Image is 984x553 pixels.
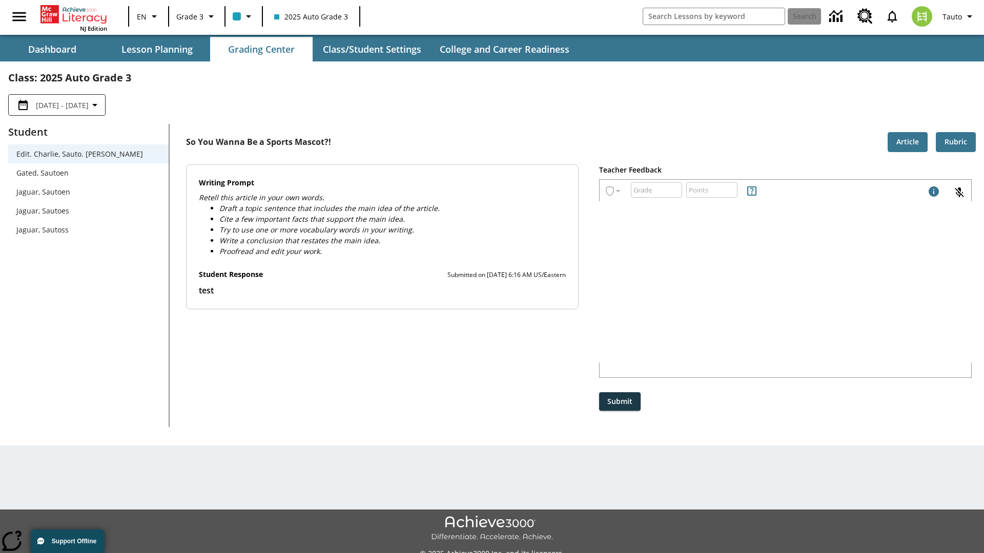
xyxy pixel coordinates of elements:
[686,182,737,198] div: Points: Must be equal to or less than 25.
[599,164,972,176] p: Teacher Feedback
[888,132,928,152] button: Article, Will open in new tab
[199,177,566,188] p: Writing Prompt
[8,124,169,140] p: Student
[219,235,566,246] li: Write a conclusion that restates the main idea.
[132,7,165,26] button: Language: EN, Select a language
[879,3,906,30] a: Notifications
[274,11,348,22] span: 2025 Auto Grade 3
[947,180,972,205] button: Click to activate and allow voice recognition
[16,224,160,235] span: Jaguar, Sautoss
[219,214,566,224] li: Cite a few important facts that support the main idea.
[13,99,101,111] button: Select the date range menu item
[16,186,160,197] span: Jaguar, Sautoen
[176,11,203,22] span: Grade 3
[80,25,107,32] span: NJ Edition
[16,167,160,178] span: Gated, Sautoen
[199,284,566,296] p: Student Response
[8,201,169,220] div: Jaguar, Sautoes
[432,37,578,61] button: College and Career Readiness
[210,37,313,61] button: Grading Center
[643,8,785,25] input: search field
[631,182,682,198] div: Grade: Letters, numbers, %, + and - are allowed.
[199,192,566,203] p: Retell this article in your own words.
[851,3,879,30] a: Resource Center, Will open in new tab
[8,220,169,239] div: Jaguar, Sautoss
[928,185,940,200] div: Maximum 1000 characters Press Escape to exit toolbar and use left and right arrow keys to access ...
[8,182,169,201] div: Jaguar, Sautoen
[199,284,566,296] p: test
[40,4,107,25] a: Home
[199,269,263,280] p: Student Response
[16,205,160,216] span: Jaguar, Sautoes
[938,7,980,26] button: Profile/Settings
[137,11,147,22] span: EN
[16,148,160,159] span: Edit. Charlie, Sauto. [PERSON_NAME]
[686,177,737,204] input: Points: Must be equal to or less than 25.
[823,3,851,31] a: Data Center
[172,7,221,26] button: Grade: Grade 3, Select a grade
[8,144,169,163] div: Edit. Charlie, Sauto. [PERSON_NAME]
[40,3,107,32] div: Home
[229,7,259,26] button: Class color is light blue. Change class color
[8,163,169,182] div: Gated, Sautoen
[219,224,566,235] li: Try to use one or more vocabulary words in your writing.
[8,70,976,86] h2: Class : 2025 Auto Grade 3
[219,246,566,257] li: Proofread and edit your work.
[31,529,105,553] button: Support Offline
[942,11,962,22] span: Tauto
[52,538,96,545] span: Support Offline
[4,2,34,32] button: Open side menu
[431,516,553,542] img: Achieve3000 Differentiate Accelerate Achieve
[906,3,938,30] button: Select a new avatar
[89,99,101,111] svg: Collapse Date Range Filter
[742,181,762,201] button: Rules for Earning Points and Achievements, Will open in new tab
[186,136,331,148] p: So You Wanna Be a Sports Mascot?!
[36,100,89,111] span: [DATE] - [DATE]
[315,37,429,61] button: Class/Student Settings
[447,270,566,280] p: Submitted on [DATE] 6:16 AM US/Eastern
[106,37,208,61] button: Lesson Planning
[219,203,566,214] li: Draft a topic sentence that includes the main idea of the article.
[599,392,641,411] button: Submit
[631,177,682,204] input: Grade: Letters, numbers, %, + and - are allowed.
[912,6,932,27] img: avatar image
[1,37,104,61] button: Dashboard
[936,132,976,152] button: Rubric, Will open in new tab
